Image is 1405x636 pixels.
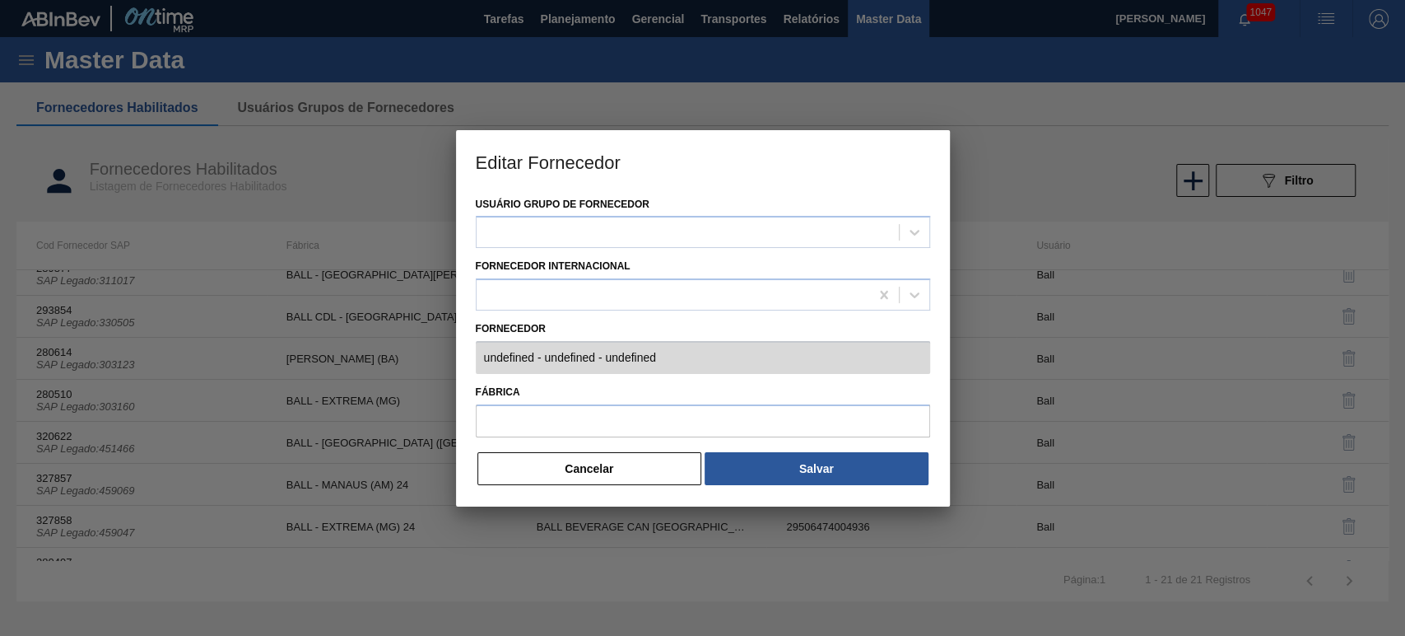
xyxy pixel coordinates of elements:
[456,130,950,193] h3: Editar Fornecedor
[705,452,928,485] button: Salvar
[477,452,702,485] button: Cancelar
[476,317,930,341] label: Fornecedor
[476,260,630,272] label: Fornecedor Internacional
[476,199,649,210] label: Usuário Grupo de Fornecedor
[476,381,930,405] label: Fábrica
